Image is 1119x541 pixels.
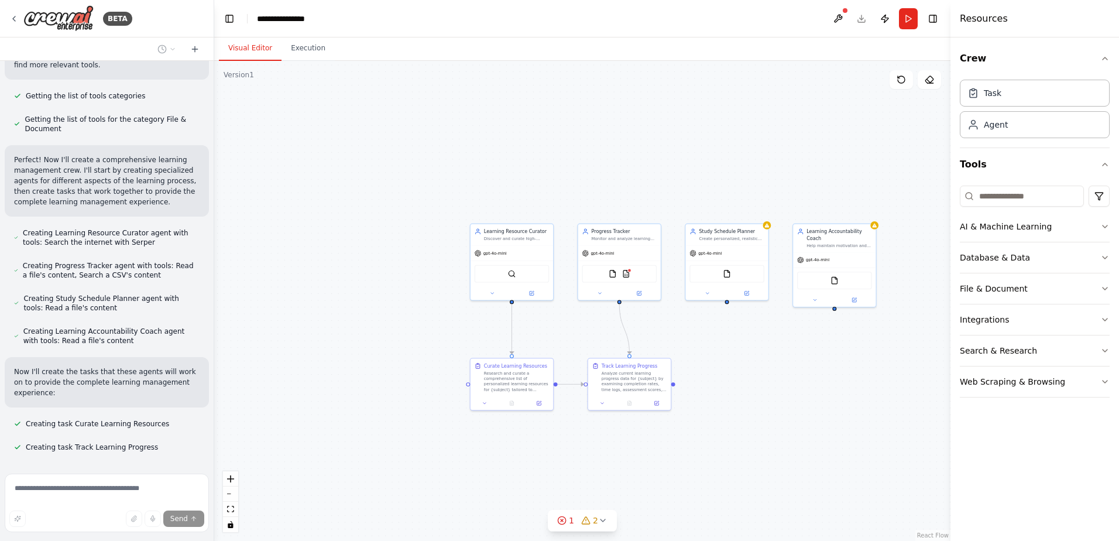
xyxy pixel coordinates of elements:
g: Edge from 45ed7db5-a1ab-4719-b1d3-241375244c73 to 633c9719-c16d-4fd8-92df-13c54ee243e4 [558,381,584,388]
button: Open in side panel [620,289,658,297]
button: Send [163,511,204,527]
span: Getting the list of tools for the category File & Document [25,115,200,133]
h4: Resources [960,12,1008,26]
img: SerperDevTool [508,270,516,278]
div: Curate Learning ResourcesResearch and curate a comprehensive list of personalized learning resour... [470,358,554,410]
button: Execution [282,36,335,61]
button: Hide left sidebar [221,11,238,27]
button: No output available [615,399,644,408]
div: Database & Data [960,252,1030,263]
div: Learning Resource CuratorDiscover and curate high-quality, personalized learning resources for {s... [470,223,554,300]
div: Track Learning ProgressAnalyze current learning progress data for {subject} by examining completi... [588,358,672,410]
div: Curate Learning Resources [484,362,547,369]
button: No output available [497,399,526,408]
span: gpt-4o-mini [591,251,614,256]
div: Learning Resource Curator [484,228,549,235]
div: Track Learning Progress [602,362,657,369]
button: Open in side panel [513,289,551,297]
button: AI & Machine Learning [960,211,1110,242]
button: Visual Editor [219,36,282,61]
div: Monitor and analyze learning progress for {subject}, tracking completion rates, time spent, quiz ... [592,236,657,241]
span: Send [170,514,188,523]
img: FileReadTool [830,276,839,285]
span: Getting the list of tools categories [26,91,145,101]
span: Creating Progress Tracker agent with tools: Read a file's content, Search a CSV's content [23,261,200,280]
div: Integrations [960,314,1009,326]
button: 12 [548,510,617,532]
div: Study Schedule Planner [699,228,764,235]
div: Discover and curate high-quality, personalized learning resources for {subject} based on {learnin... [484,236,549,241]
div: Progress TrackerMonitor and analyze learning progress for {subject}, tracking completion rates, t... [577,223,661,300]
button: Web Scraping & Browsing [960,367,1110,397]
button: zoom out [223,487,238,502]
button: Switch to previous chat [153,42,181,56]
div: Research and curate a comprehensive list of personalized learning resources for {subject} tailore... [484,371,549,392]
span: gpt-4o-mini [483,251,507,256]
button: File & Document [960,273,1110,304]
button: Database & Data [960,242,1110,273]
button: Start a new chat [186,42,204,56]
button: Improve this prompt [9,511,26,527]
img: FileReadTool [723,270,731,278]
div: AI & Machine Learning [960,221,1052,232]
div: Learning Accountability CoachHelp maintain motivation and accountability for {subject} learning b... [792,223,877,307]
p: Now I'll create the tasks that these agents will work on to provide the complete learning managem... [14,367,200,398]
button: Crew [960,42,1110,75]
span: gpt-4o-mini [698,251,722,256]
img: FileReadTool [609,270,617,278]
span: 2 [593,515,598,526]
button: Open in side panel [645,399,668,408]
button: Tools [960,148,1110,181]
nav: breadcrumb [257,13,315,25]
div: Learning Accountability Coach [806,228,871,242]
span: 1 [569,515,574,526]
span: Creating Learning Accountability Coach agent with tools: Read a file's content [23,327,200,345]
button: Hide right sidebar [925,11,941,27]
g: Edge from c10d84cf-d628-496b-b432-792d9ccbfe5c to 45ed7db5-a1ab-4719-b1d3-241375244c73 [509,304,515,354]
button: Open in side panel [835,296,873,304]
div: Analyze current learning progress data for {subject} by examining completion rates, time logs, as... [602,371,667,392]
div: Tools [960,181,1110,407]
div: Task [984,87,1001,99]
div: Agent [984,119,1008,131]
div: React Flow controls [223,471,238,532]
div: Search & Research [960,345,1037,357]
button: Upload files [126,511,142,527]
button: Integrations [960,304,1110,335]
button: Open in side panel [527,399,550,408]
g: Edge from 6640d1a0-bddb-4b99-a265-8266fb589d3d to 633c9719-c16d-4fd8-92df-13c54ee243e4 [616,304,633,354]
span: Creating Learning Resource Curator agent with tools: Search the internet with Serper [23,228,200,247]
a: React Flow attribution [917,532,949,539]
span: gpt-4o-mini [806,258,829,263]
div: BETA [103,12,132,26]
span: Creating task Track Learning Progress [26,443,158,452]
span: Creating Study Schedule Planner agent with tools: Read a file's content [23,294,200,313]
div: Progress Tracker [592,228,657,235]
p: Perfect! Now I'll create a comprehensive learning management crew. I'll start by creating special... [14,155,200,207]
img: Logo [23,5,94,32]
div: Create personalized, realistic study schedules for {subject} based on {available_time}, {learning... [699,236,764,241]
button: fit view [223,502,238,517]
button: Search & Research [960,335,1110,366]
div: Web Scraping & Browsing [960,376,1065,388]
div: Version 1 [224,70,254,80]
button: zoom in [223,471,238,487]
span: Creating task Curate Learning Resources [26,419,169,429]
div: Crew [960,75,1110,148]
div: File & Document [960,283,1028,295]
button: toggle interactivity [223,517,238,532]
div: Help maintain motivation and accountability for {subject} learning by providing encouragement, tr... [806,243,871,248]
div: Study Schedule PlannerCreate personalized, realistic study schedules for {subject} based on {avai... [685,223,769,300]
button: Open in side panel [727,289,766,297]
img: CSVSearchTool [622,270,630,278]
button: Click to speak your automation idea [145,511,161,527]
